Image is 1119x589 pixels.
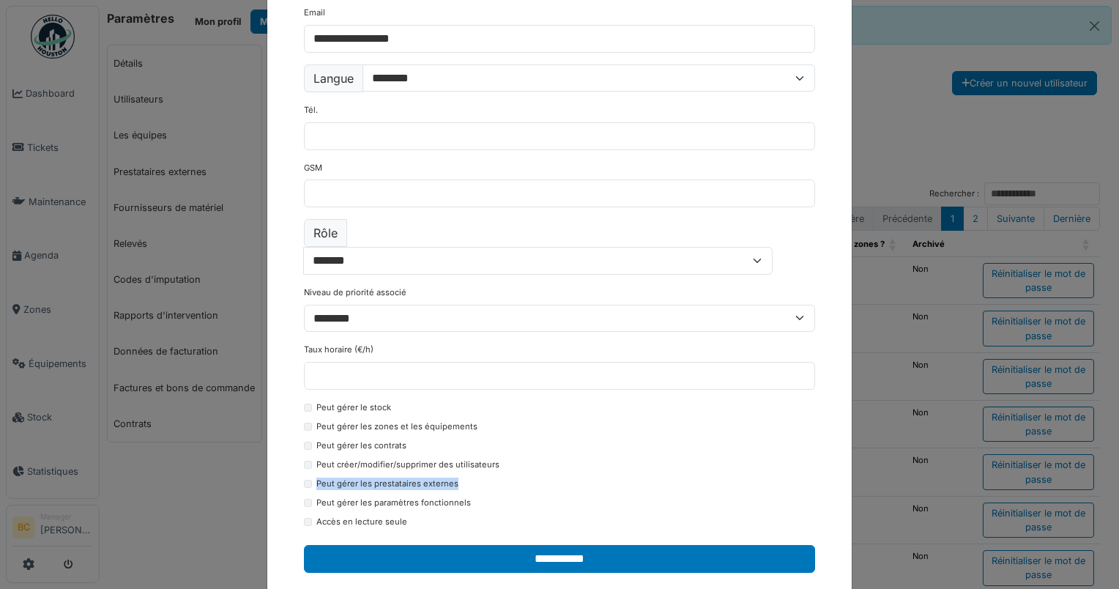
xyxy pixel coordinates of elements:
label: Email [304,7,325,19]
label: Peut gérer les zones et les équipements [316,421,477,433]
label: Peut gérer les prestataires externes [316,478,458,490]
label: Peut gérer le stock [316,401,391,414]
label: Peut gérer les contrats [316,440,406,452]
label: Accès en lecture seule [316,516,407,528]
label: GSM [304,162,322,174]
label: Peut créer/modifier/supprimer des utilisateurs [316,459,499,471]
label: Langue [304,64,363,92]
label: Taux horaire (€/h) [304,344,373,356]
label: Tél. [304,104,318,116]
label: Rôle [304,219,347,247]
label: Niveau de priorité associé [304,286,406,299]
label: Peut gérer les paramètres fonctionnels [316,497,471,509]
